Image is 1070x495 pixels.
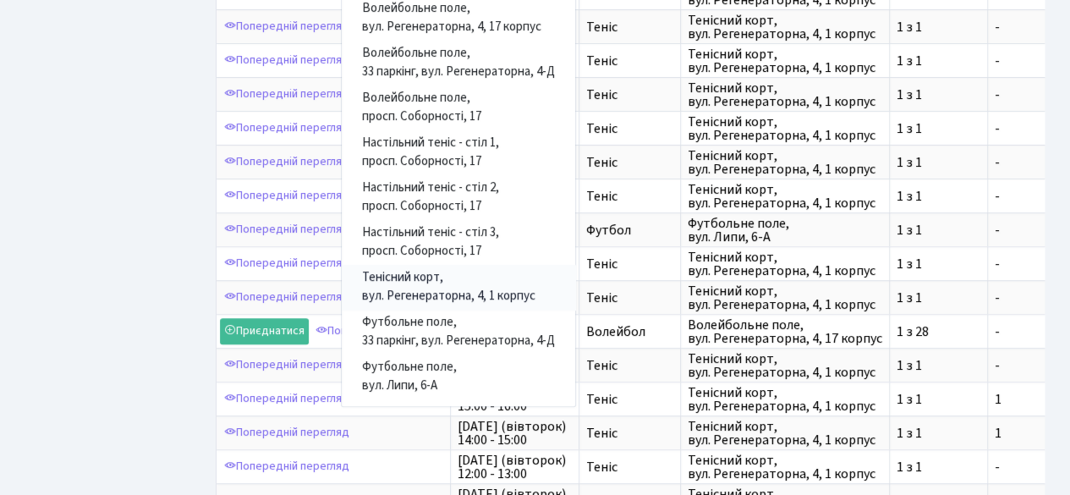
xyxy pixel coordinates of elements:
a: Попередній перегляд [220,47,354,74]
span: Тенісний корт, вул. Регенераторна, 4, 1 корпус [688,115,882,142]
span: Теніс [586,20,673,34]
a: Волейбольне поле,33 паркінг, вул. Регенераторна, 4-Д [342,41,575,85]
span: Тенісний корт, вул. Регенераторна, 4, 1 корпус [688,420,882,447]
span: 1 з 1 [897,359,980,372]
a: Попередній перегляд [220,420,354,446]
span: 1 з 1 [897,291,980,305]
span: Волейбольне поле, вул. Регенераторна, 4, 17 корпус [688,318,882,345]
a: Попередній перегляд [220,217,354,243]
span: Теніс [586,257,673,271]
span: Тенісний корт, вул. Регенераторна, 4, 1 корпус [688,250,882,278]
span: Теніс [586,393,673,406]
span: Теніс [586,156,673,169]
span: 1 з 1 [897,20,980,34]
span: Футбольне поле, вул. Липи, 6-А [688,217,882,244]
span: Футбол [586,223,673,237]
a: Футбольне поле,вул. Липи, 6-А [342,355,575,399]
a: Попередній перегляд [311,318,445,344]
a: Настільний теніс - стіл 1,просп. Соборності, 17 [342,130,575,175]
a: Попередній перегляд [220,149,354,175]
span: 1 з 1 [897,156,980,169]
a: Попередній перегляд [220,81,354,107]
span: Теніс [586,54,673,68]
a: Попередній перегляд [220,284,354,311]
a: Попередній перегляд [220,250,354,277]
span: 1 з 28 [897,325,980,338]
a: Настільний теніс - стіл 3,просп. Соборності, 17 [342,220,575,265]
span: 1 з 1 [897,393,980,406]
a: Попередній перегляд [220,454,354,480]
span: Тенісний корт, вул. Регенераторна, 4, 1 корпус [688,454,882,481]
a: Попередній перегляд [220,386,354,412]
a: Настільний теніс - стіл 2,просп. Соборності, 17 [342,175,575,220]
span: Теніс [586,359,673,372]
span: [DATE] (вівторок) 14:00 - 15:00 [458,420,572,447]
span: Теніс [586,426,673,440]
span: Теніс [586,88,673,102]
span: 1 з 1 [897,223,980,237]
span: Тенісний корт, вул. Регенераторна, 4, 1 корпус [688,386,882,413]
a: Попередній перегляд [220,352,354,378]
span: 1 з 1 [897,190,980,203]
span: Тенісний корт, вул. Регенераторна, 4, 1 корпус [688,183,882,210]
span: Тенісний корт, вул. Регенераторна, 4, 1 корпус [688,14,882,41]
span: Теніс [586,291,673,305]
span: Тенісний корт, вул. Регенераторна, 4, 1 корпус [688,284,882,311]
a: Попередній перегляд [220,183,354,209]
a: Волейбольне поле,просп. Соборності, 17 [342,85,575,130]
span: Тенісний корт, вул. Регенераторна, 4, 1 корпус [688,81,882,108]
span: Теніс [586,122,673,135]
span: 1 з 1 [897,460,980,474]
span: Тенісний корт, вул. Регенераторна, 4, 1 корпус [688,149,882,176]
span: Тенісний корт, вул. Регенераторна, 4, 1 корпус [688,352,882,379]
span: [DATE] (вівторок) 12:00 - 13:00 [458,454,572,481]
a: Тенісний корт,вул. Регенераторна, 4, 1 корпус [342,265,575,310]
a: Попередній перегляд [220,14,354,40]
a: Футбольне поле,33 паркінг, вул. Регенераторна, 4-Д [342,310,575,355]
span: 1 з 1 [897,426,980,440]
a: Приєднатися [220,318,309,344]
span: Волейбол [586,325,673,338]
a: Попередній перегляд [220,115,354,141]
span: 1 з 1 [897,257,980,271]
span: 1 з 1 [897,88,980,102]
span: 1 з 1 [897,54,980,68]
span: Теніс [586,190,673,203]
span: Теніс [586,460,673,474]
span: 1 з 1 [897,122,980,135]
span: Тенісний корт, вул. Регенераторна, 4, 1 корпус [688,47,882,74]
